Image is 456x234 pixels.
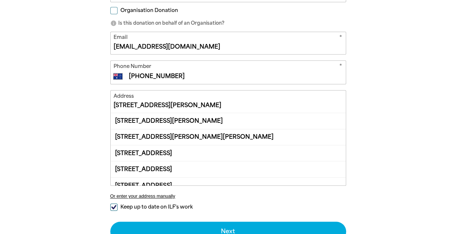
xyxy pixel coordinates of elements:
div: [STREET_ADDRESS][PERSON_NAME][PERSON_NAME] [111,129,346,145]
p: Is this donation on behalf of an Organisation? [110,20,346,27]
button: Or enter your address manually [110,193,346,199]
input: Organisation Donation [110,7,118,14]
div: [STREET_ADDRESS] [111,145,346,161]
div: [STREET_ADDRESS][PERSON_NAME] [111,113,346,129]
span: Keep up to date on ILF's work [120,203,193,210]
i: info [110,20,117,27]
input: Keep up to date on ILF's work [110,203,118,211]
div: [STREET_ADDRESS] [111,161,346,177]
div: [STREET_ADDRESS] [111,177,346,193]
i: Required [339,62,342,72]
span: Organisation Donation [120,7,178,14]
